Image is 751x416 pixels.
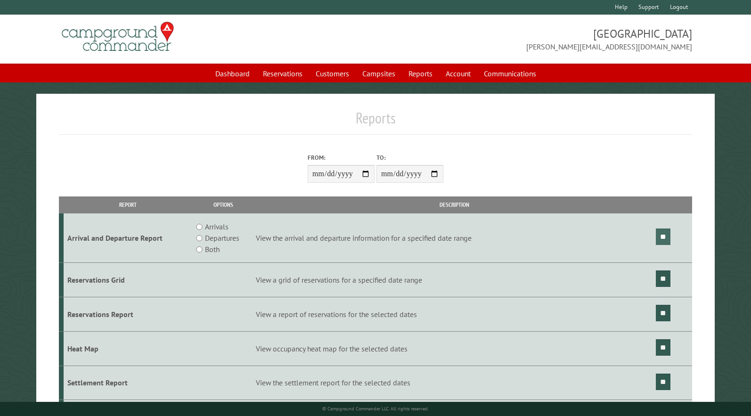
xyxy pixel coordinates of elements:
a: Reservations [257,65,308,82]
h1: Reports [59,109,692,135]
th: Report [64,196,192,213]
td: View a report of reservations for the selected dates [254,297,654,331]
label: Both [205,244,220,255]
label: Arrivals [205,221,229,232]
td: View the arrival and departure information for a specified date range [254,213,654,263]
td: View occupancy heat map for the selected dates [254,331,654,366]
label: To: [376,153,443,162]
td: Heat Map [64,331,192,366]
a: Communications [478,65,542,82]
a: Dashboard [210,65,255,82]
td: View the settlement report for the selected dates [254,366,654,400]
td: Reservations Grid [64,263,192,297]
label: From: [308,153,375,162]
td: Reservations Report [64,297,192,331]
a: Campsites [357,65,401,82]
td: Settlement Report [64,366,192,400]
small: © Campground Commander LLC. All rights reserved. [322,406,429,412]
label: Departures [205,232,239,244]
th: Description [254,196,654,213]
th: Options [192,196,254,213]
a: Customers [310,65,355,82]
td: Arrival and Departure Report [64,213,192,263]
a: Account [440,65,476,82]
img: Campground Commander [59,18,177,55]
a: Reports [403,65,438,82]
span: [GEOGRAPHIC_DATA] [PERSON_NAME][EMAIL_ADDRESS][DOMAIN_NAME] [375,26,692,52]
td: View a grid of reservations for a specified date range [254,263,654,297]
